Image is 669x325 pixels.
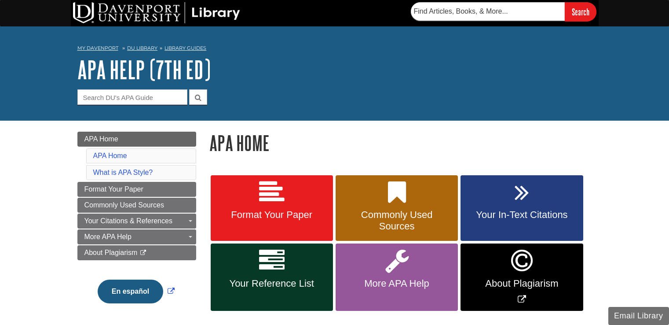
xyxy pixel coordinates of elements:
[77,89,187,105] input: Search DU's APA Guide
[211,175,333,241] a: Format Your Paper
[93,169,153,176] a: What is APA Style?
[565,2,596,21] input: Search
[77,214,196,229] a: Your Citations & References
[217,209,326,221] span: Format Your Paper
[608,307,669,325] button: Email Library
[139,250,147,256] i: This link opens in a new window
[93,152,127,159] a: APA Home
[336,244,458,311] a: More APA Help
[77,229,196,244] a: More APA Help
[84,201,164,209] span: Commonly Used Sources
[84,233,132,240] span: More APA Help
[77,132,196,318] div: Guide Page Menu
[77,44,118,52] a: My Davenport
[217,278,326,289] span: Your Reference List
[77,132,196,147] a: APA Home
[467,278,576,289] span: About Plagiarism
[211,244,333,311] a: Your Reference List
[461,244,583,311] a: Link opens in new window
[95,288,177,295] a: Link opens in new window
[336,175,458,241] a: Commonly Used Sources
[77,182,196,197] a: Format Your Paper
[84,249,138,256] span: About Plagiarism
[461,175,583,241] a: Your In-Text Citations
[342,278,451,289] span: More APA Help
[209,132,592,154] h1: APA Home
[127,45,157,51] a: DU Library
[467,209,576,221] span: Your In-Text Citations
[84,185,143,193] span: Format Your Paper
[84,217,172,225] span: Your Citations & References
[77,56,211,83] a: APA Help (7th Ed)
[411,2,596,21] form: Searches DU Library's articles, books, and more
[73,2,240,23] img: DU Library
[77,245,196,260] a: About Plagiarism
[77,198,196,213] a: Commonly Used Sources
[84,135,118,143] span: APA Home
[165,45,206,51] a: Library Guides
[98,280,163,303] button: En español
[411,2,565,21] input: Find Articles, Books, & More...
[342,209,451,232] span: Commonly Used Sources
[77,42,592,56] nav: breadcrumb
